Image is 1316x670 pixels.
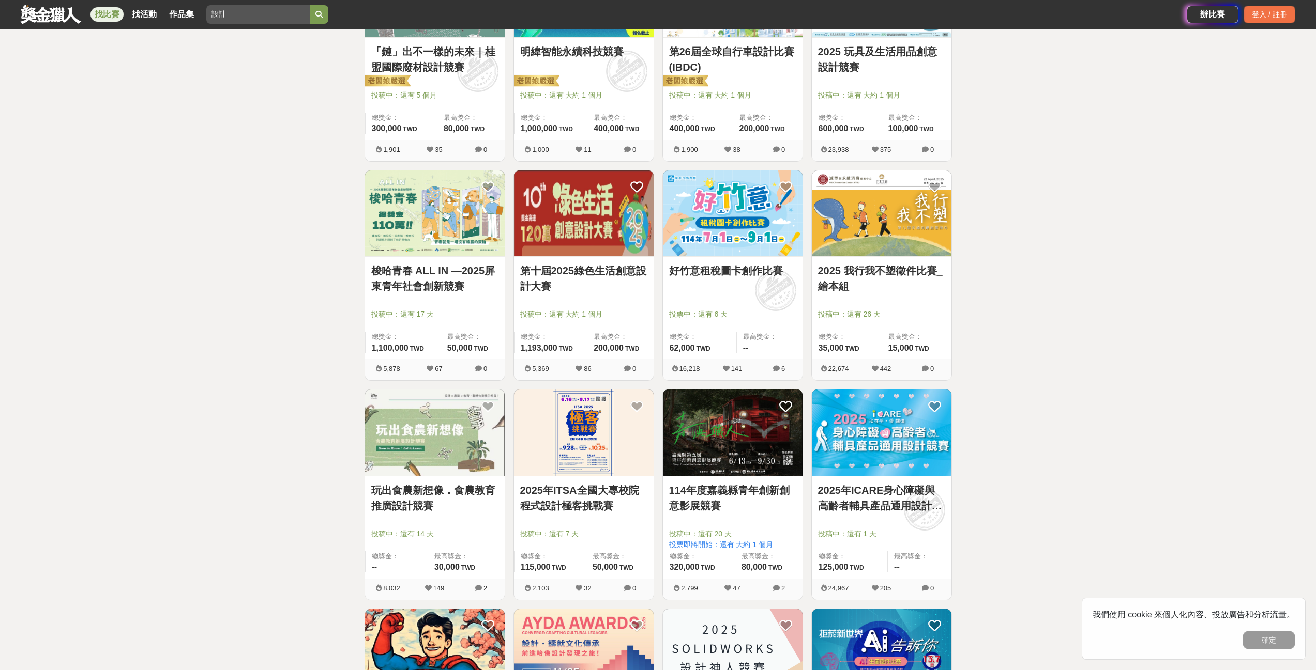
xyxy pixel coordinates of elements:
[770,126,784,133] span: TWD
[781,365,785,372] span: 6
[447,344,473,352] span: 50,000
[818,90,945,101] span: 投稿中：還有 大約 1 個月
[669,90,796,101] span: 投稿中：還有 大約 1 個月
[584,365,591,372] span: 86
[371,482,498,513] a: 玩出食農新想像．食農教育推廣設計競賽
[819,551,882,562] span: 總獎金：
[1244,6,1295,23] div: 登入 / 註冊
[888,332,945,342] span: 最高獎金：
[594,124,624,133] span: 400,000
[701,126,715,133] span: TWD
[1187,6,1238,23] a: 辦比賽
[594,344,624,352] span: 200,000
[828,584,849,592] span: 24,967
[819,344,844,352] span: 35,000
[670,124,700,133] span: 400,000
[733,584,740,592] span: 47
[819,113,875,123] span: 總獎金：
[521,332,581,342] span: 總獎金：
[663,389,803,476] img: Cover Image
[894,551,945,562] span: 最高獎金：
[812,389,951,476] a: Cover Image
[930,365,934,372] span: 0
[520,528,647,539] span: 投稿中：還有 7 天
[521,551,580,562] span: 總獎金：
[444,124,469,133] span: 80,000
[632,365,636,372] span: 0
[521,113,581,123] span: 總獎金：
[669,482,796,513] a: 114年度嘉義縣青年創新創意影展競賽
[880,146,891,153] span: 375
[739,113,796,123] span: 最高獎金：
[514,170,654,257] a: Cover Image
[930,146,934,153] span: 0
[812,389,951,476] img: Cover Image
[818,528,945,539] span: 投稿中：還有 1 天
[850,564,864,571] span: TWD
[483,146,487,153] span: 0
[403,126,417,133] span: TWD
[632,584,636,592] span: 0
[696,345,710,352] span: TWD
[880,584,891,592] span: 205
[845,345,859,352] span: TWD
[90,7,124,22] a: 找比賽
[669,528,796,539] span: 投稿中：還有 20 天
[371,528,498,539] span: 投稿中：還有 14 天
[1093,610,1295,619] span: 我們使用 cookie 來個人化內容、投放廣告和分析流量。
[372,124,402,133] span: 300,000
[819,332,875,342] span: 總獎金：
[663,170,803,257] img: Cover Image
[681,146,698,153] span: 1,900
[410,345,424,352] span: TWD
[681,584,698,592] span: 2,799
[742,563,767,571] span: 80,000
[483,365,487,372] span: 0
[888,113,945,123] span: 最高獎金：
[930,584,934,592] span: 0
[365,389,505,476] img: Cover Image
[669,539,796,550] span: 投票即將開始：還有 大約 1 個月
[520,263,647,294] a: 第十屆2025綠色生活創意設計大賽
[661,74,708,89] img: 老闆娘嚴選
[365,389,505,476] a: Cover Image
[521,124,557,133] span: 1,000,000
[371,44,498,75] a: 「鏈」出不一樣的未來｜桂盟國際廢材設計競賽
[731,365,743,372] span: 141
[669,44,796,75] a: 第26屆全球自行車設計比賽(IBDC)
[514,389,654,476] a: Cover Image
[365,170,505,257] a: Cover Image
[768,564,782,571] span: TWD
[552,564,566,571] span: TWD
[520,482,647,513] a: 2025年ITSA全國大專校院程式設計極客挑戰賽
[520,90,647,101] span: 投稿中：還有 大約 1 個月
[593,551,647,562] span: 最高獎金：
[128,7,161,22] a: 找活動
[670,113,727,123] span: 總獎金：
[434,551,498,562] span: 最高獎金：
[461,564,475,571] span: TWD
[383,584,400,592] span: 8,032
[625,126,639,133] span: TWD
[363,74,411,89] img: 老闆娘嚴選
[372,563,377,571] span: --
[383,365,400,372] span: 5,878
[520,44,647,59] a: 明緯智能永續科技競賽
[915,345,929,352] span: TWD
[819,563,849,571] span: 125,000
[828,146,849,153] span: 23,938
[818,482,945,513] a: 2025年ICARE身心障礙與高齡者輔具產品通用設計競賽
[165,7,198,22] a: 作品集
[619,564,633,571] span: TWD
[584,584,591,592] span: 32
[447,332,498,342] span: 最高獎金：
[372,113,431,123] span: 總獎金：
[593,563,618,571] span: 50,000
[435,146,442,153] span: 35
[670,344,695,352] span: 62,000
[818,44,945,75] a: 2025 玩具及生活用品創意設計競賽
[670,551,729,562] span: 總獎金：
[850,126,864,133] span: TWD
